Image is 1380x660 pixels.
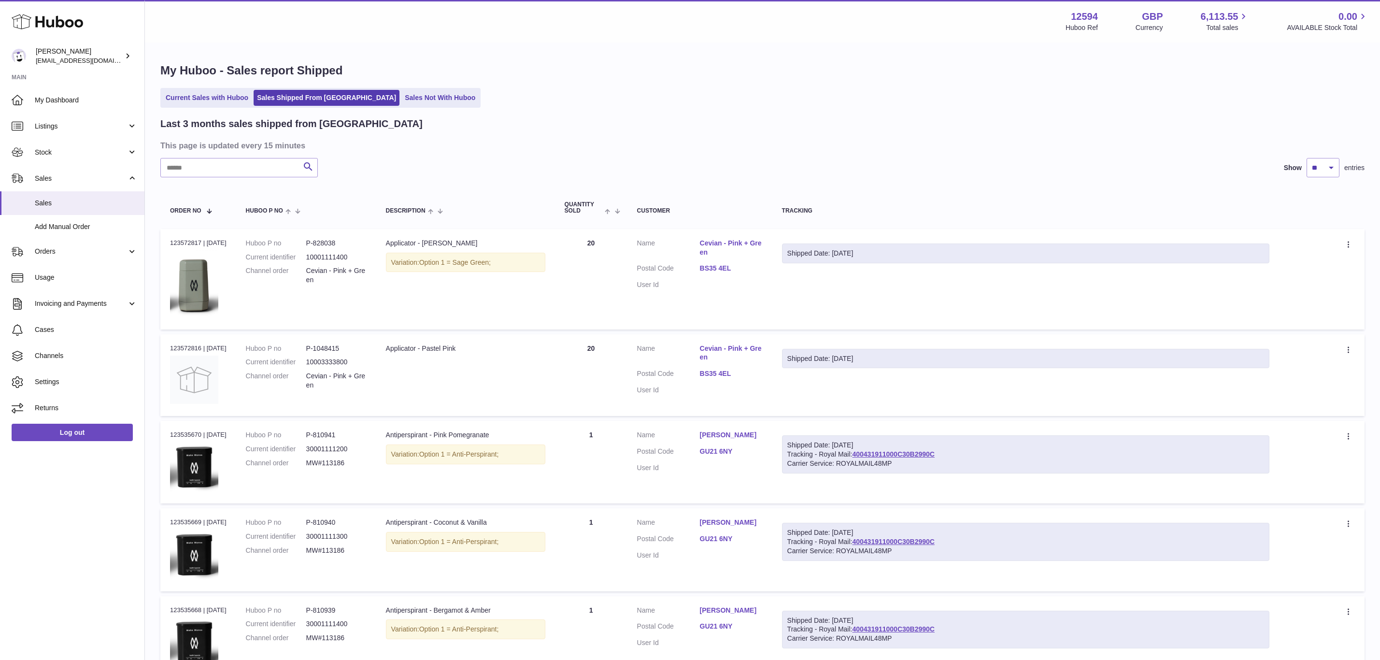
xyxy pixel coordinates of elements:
[246,532,306,541] dt: Current identifier
[637,518,700,530] dt: Name
[1136,23,1163,32] div: Currency
[637,369,700,381] dt: Postal Code
[35,377,137,387] span: Settings
[787,354,1264,363] div: Shipped Date: [DATE]
[1284,163,1302,172] label: Show
[246,266,306,285] dt: Channel order
[1142,10,1163,23] strong: GBP
[1201,10,1238,23] span: 6,113.55
[637,344,700,365] dt: Name
[419,258,491,266] span: Option 1 = Sage Green;
[700,430,763,440] a: [PERSON_NAME]
[787,441,1264,450] div: Shipped Date: [DATE]
[306,358,367,367] dd: 10003333800
[306,445,367,454] dd: 30001111200
[306,430,367,440] dd: P-810941
[386,518,545,527] div: Antiperspirant - Coconut & Vanilla
[637,386,700,395] dt: User Id
[170,208,201,214] span: Order No
[12,424,133,441] a: Log out
[1071,10,1098,23] strong: 12594
[555,229,627,330] td: 20
[782,611,1269,649] div: Tracking - Royal Mail:
[637,447,700,459] dt: Postal Code
[246,253,306,262] dt: Current identifier
[419,450,499,458] span: Option 1 = Anti-Perspirant;
[565,201,603,214] span: Quantity Sold
[1344,163,1365,172] span: entries
[787,249,1264,258] div: Shipped Date: [DATE]
[160,140,1362,151] h3: This page is updated every 15 minutes
[401,90,479,106] a: Sales Not With Huboo
[36,47,123,65] div: [PERSON_NAME]
[700,369,763,378] a: BS35 4EL
[162,90,252,106] a: Current Sales with Huboo
[700,447,763,456] a: GU21 6NY
[700,606,763,615] a: [PERSON_NAME]
[170,239,227,247] div: 123572817 | [DATE]
[637,606,700,617] dt: Name
[1206,23,1249,32] span: Total sales
[637,208,763,214] div: Customer
[35,299,127,308] span: Invoicing and Payments
[1287,10,1368,32] a: 0.00 AVAILABLE Stock Total
[170,606,227,615] div: 123535668 | [DATE]
[1066,23,1098,32] div: Huboo Ref
[637,638,700,647] dt: User Id
[852,625,934,633] a: 400431911000C30B2990C
[555,508,627,591] td: 1
[637,430,700,442] dt: Name
[637,534,700,546] dt: Postal Code
[35,325,137,334] span: Cases
[170,443,218,492] img: 125941691598643.png
[35,199,137,208] span: Sales
[306,253,367,262] dd: 10001111400
[386,253,545,273] div: Variation:
[246,633,306,643] dt: Channel order
[852,538,934,545] a: 400431911000C30B2990C
[246,372,306,390] dt: Channel order
[36,57,142,64] span: [EMAIL_ADDRESS][DOMAIN_NAME]
[700,518,763,527] a: [PERSON_NAME]
[306,606,367,615] dd: P-810939
[700,622,763,631] a: GU21 6NY
[246,518,306,527] dt: Huboo P no
[700,264,763,273] a: BS35 4EL
[637,551,700,560] dt: User Id
[254,90,399,106] a: Sales Shipped From [GEOGRAPHIC_DATA]
[386,208,426,214] span: Description
[306,633,367,643] dd: MW#113186
[246,208,283,214] span: Huboo P no
[787,528,1264,537] div: Shipped Date: [DATE]
[306,344,367,353] dd: P-1048415
[782,208,1269,214] div: Tracking
[787,616,1264,625] div: Shipped Date: [DATE]
[386,606,545,615] div: Antiperspirant - Bergamot & Amber
[246,546,306,555] dt: Channel order
[35,174,127,183] span: Sales
[35,351,137,360] span: Channels
[386,532,545,552] div: Variation:
[637,622,700,633] dt: Postal Code
[306,546,367,555] dd: MW#113186
[700,239,763,257] a: Cevian - Pink + Green
[637,463,700,473] dt: User Id
[787,546,1264,556] div: Carrier Service: ROYALMAIL48MP
[35,96,137,105] span: My Dashboard
[787,459,1264,468] div: Carrier Service: ROYALMAIL48MP
[419,625,499,633] span: Option 1 = Anti-Perspirant;
[306,372,367,390] dd: Cevian - Pink + Green
[386,445,545,464] div: Variation:
[419,538,499,545] span: Option 1 = Anti-Perspirant;
[246,430,306,440] dt: Huboo P no
[555,334,627,416] td: 20
[170,344,227,353] div: 123572816 | [DATE]
[160,63,1365,78] h1: My Huboo - Sales report Shipped
[637,264,700,275] dt: Postal Code
[787,634,1264,643] div: Carrier Service: ROYALMAIL48MP
[386,344,545,353] div: Applicator - Pastel Pink
[170,518,227,527] div: 123535669 | [DATE]
[700,534,763,544] a: GU21 6NY
[555,421,627,503] td: 1
[246,358,306,367] dt: Current identifier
